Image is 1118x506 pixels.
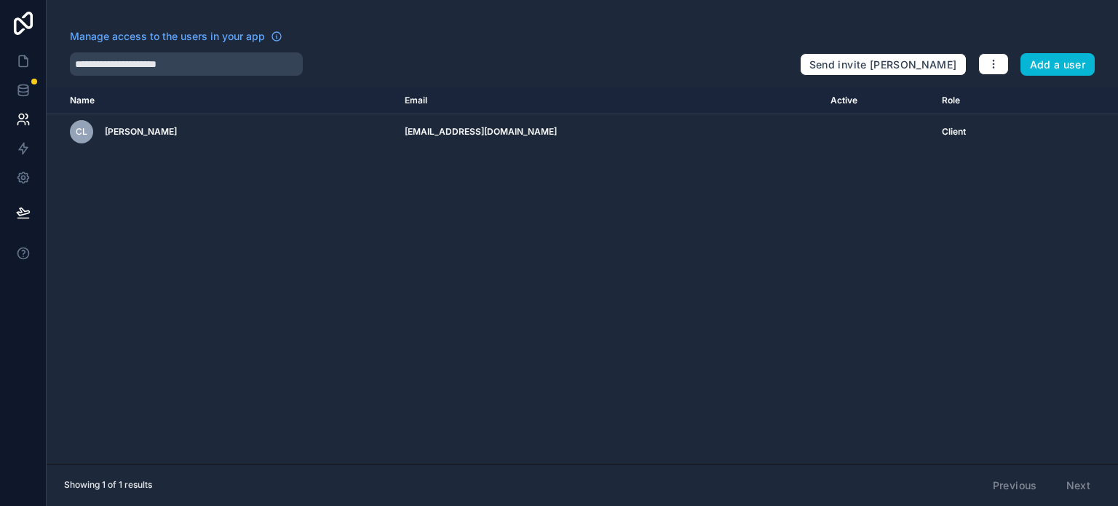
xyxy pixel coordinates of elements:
th: Email [396,87,822,114]
th: Name [47,87,396,114]
button: Add a user [1020,53,1095,76]
span: Client [942,126,966,138]
th: Role [933,87,1037,114]
th: Active [822,87,933,114]
div: scrollable content [47,87,1118,464]
button: Send invite [PERSON_NAME] [800,53,967,76]
span: Manage access to the users in your app [70,29,265,44]
a: Manage access to the users in your app [70,29,282,44]
span: Showing 1 of 1 results [64,479,152,491]
span: CL [76,126,87,138]
span: [PERSON_NAME] [105,126,177,138]
td: [EMAIL_ADDRESS][DOMAIN_NAME] [396,114,822,150]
